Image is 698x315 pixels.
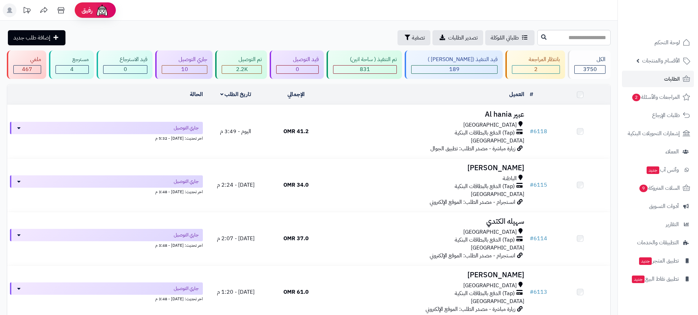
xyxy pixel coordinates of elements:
[637,238,679,247] span: التطبيقات والخدمات
[622,71,694,87] a: الطلبات
[639,257,652,265] span: جديد
[124,65,127,73] span: 0
[220,90,252,98] a: تاريخ الطلب
[530,127,547,136] a: #6118
[534,65,538,73] span: 2
[174,125,199,131] span: جاري التوصيل
[217,288,255,296] span: [DATE] - 1:20 م
[622,143,694,160] a: العملاء
[628,129,680,138] span: إشعارات التحويلات البنكية
[95,50,154,79] a: قيد الاسترجاع 0
[283,181,309,189] span: 34.0 OMR
[471,190,524,198] span: [GEOGRAPHIC_DATA]
[463,282,517,290] span: [GEOGRAPHIC_DATA]
[664,74,680,84] span: الطلبات
[491,34,519,42] span: طلباتي المُوكلة
[530,288,547,296] a: #6113
[622,253,694,269] a: تطبيق المتجرجديد
[666,220,679,229] span: التقارير
[214,50,268,79] a: تم التوصيل 2.2K
[622,107,694,124] a: طلبات الإرجاع
[665,147,679,156] span: العملاء
[432,30,483,45] a: تصدير الطلبات
[622,180,694,196] a: السلات المتروكة9
[646,165,679,175] span: وآتس آب
[103,66,147,73] div: 0
[8,30,65,45] a: إضافة طلب جديد
[509,90,524,98] a: العميل
[455,183,515,190] span: (Tap) الدفع بالبطاقات البنكية
[329,271,524,279] h3: [PERSON_NAME]
[10,134,203,141] div: اخر تحديث: [DATE] - 5:32 م
[512,66,560,73] div: 2
[471,244,524,252] span: [GEOGRAPHIC_DATA]
[10,295,203,302] div: اخر تحديث: [DATE] - 3:48 م
[503,175,517,183] span: الباطنة
[56,56,89,63] div: مسترجع
[287,90,305,98] a: الإجمالي
[622,34,694,51] a: لوحة التحكم
[5,50,48,79] a: ملغي 467
[18,3,35,19] a: تحديثات المنصة
[430,144,515,153] span: زيارة مباشرة - مصدر الطلب: تطبيق الجوال
[333,56,397,63] div: تم التنفيذ ( ساحة اتين)
[583,65,597,73] span: 3750
[504,50,566,79] a: بانتظار المراجعة 2
[632,276,645,283] span: جديد
[639,183,680,193] span: السلات المتروكة
[463,121,517,129] span: [GEOGRAPHIC_DATA]
[530,127,534,136] span: #
[329,164,524,172] h3: [PERSON_NAME]
[652,110,680,120] span: طلبات الإرجاع
[174,285,199,292] span: جاري التوصيل
[512,56,560,63] div: بانتظار المراجعة
[174,232,199,238] span: جاري التوصيل
[222,66,261,73] div: 2247
[190,90,203,98] a: الحالة
[622,216,694,233] a: التقارير
[463,228,517,236] span: [GEOGRAPHIC_DATA]
[638,256,679,266] span: تطبيق المتجر
[649,201,679,211] span: أدوات التسويق
[48,50,95,79] a: مسترجع 4
[455,129,515,137] span: (Tap) الدفع بالبطاقات البنكية
[530,90,533,98] a: #
[485,30,535,45] a: طلباتي المُوكلة
[277,66,318,73] div: 0
[530,181,547,189] a: #6115
[530,288,534,296] span: #
[622,162,694,178] a: وآتس آبجديد
[403,50,504,79] a: قيد التنفيذ ([PERSON_NAME] ) 189
[283,288,309,296] span: 61.0 OMR
[448,34,478,42] span: تصدير الطلبات
[154,50,214,79] a: جاري التوصيل 10
[283,234,309,243] span: 37.0 OMR
[220,127,251,136] span: اليوم - 3:49 م
[103,56,148,63] div: قيد الاسترجاع
[566,50,612,79] a: الكل3750
[162,56,207,63] div: جاري التوصيل
[471,297,524,305] span: [GEOGRAPHIC_DATA]
[449,65,460,73] span: 189
[174,178,199,185] span: جاري التوصيل
[654,38,680,47] span: لوحة التحكم
[14,66,41,73] div: 467
[333,66,396,73] div: 831
[397,30,430,45] button: تصفية
[530,234,534,243] span: #
[162,66,207,73] div: 10
[631,274,679,284] span: تطبيق نقاط البيع
[95,3,109,17] img: ai-face.png
[574,56,605,63] div: الكل
[632,92,680,102] span: المراجعات والأسئلة
[22,65,32,73] span: 467
[329,110,524,118] h3: عبير Al hania
[268,50,325,79] a: قيد التوصيل 0
[10,188,203,195] div: اخر تحديث: [DATE] - 3:48 م
[471,137,524,145] span: [GEOGRAPHIC_DATA]
[426,305,515,313] span: زيارة مباشرة - مصدر الطلب: الموقع الإلكتروني
[217,234,255,243] span: [DATE] - 2:07 م
[70,65,74,73] span: 4
[412,34,425,42] span: تصفية
[651,5,691,20] img: logo-2.png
